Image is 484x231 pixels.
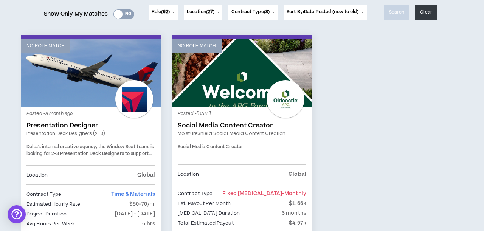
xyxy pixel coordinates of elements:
[187,9,214,16] span: Location ( )
[231,9,270,16] span: Contract Type ( )
[228,5,278,20] button: Contract Type(3)
[282,190,306,197] span: - monthly
[178,189,213,198] p: Contract Type
[111,191,155,198] span: Time & Materials
[26,42,65,50] p: No Role Match
[384,5,410,20] button: Search
[26,110,155,117] p: Posted - a month ago
[282,209,306,217] p: 3 months
[129,200,155,208] p: $50-70/hr
[44,8,108,20] span: Show Only My Matches
[178,209,240,217] p: [MEDICAL_DATA] Duration
[184,5,222,20] button: Location(27)
[26,190,62,198] p: Contract Type
[289,199,306,208] p: $1.66k
[415,5,437,20] button: Clear
[289,219,306,227] p: $4.97k
[178,122,306,129] a: Social Media Content Creator
[222,190,306,197] span: Fixed [MEDICAL_DATA]
[149,5,178,20] button: Role(62)
[265,9,268,15] span: 3
[178,42,216,50] p: No Role Match
[289,170,306,178] p: Global
[178,219,234,227] p: Total Estimated Payout
[152,9,170,16] span: Role ( )
[284,5,367,20] button: Sort By:Date Posted (new to old)
[26,210,67,218] p: Project Duration
[115,210,155,218] p: [DATE] - [DATE]
[26,122,155,129] a: Presentation Designer
[26,200,81,208] p: Estimated Hourly Rate
[137,171,155,179] p: Global
[287,9,359,15] span: Sort By: Date Posted (new to old)
[208,9,213,15] span: 27
[26,144,154,170] span: Delta's internal creative agency, the Window Seat team, is looking for 2-3 Presentation Deck Desi...
[26,220,75,228] p: Avg Hours Per Week
[21,39,161,107] a: No Role Match
[172,39,312,107] a: No Role Match
[8,205,26,223] div: Open Intercom Messenger
[142,220,155,228] p: 6 hrs
[178,110,306,117] p: Posted - [DATE]
[178,170,199,178] p: Location
[178,144,243,150] span: Social Media Content Creator
[178,199,231,208] p: Est. Payout Per Month
[26,130,155,137] a: Presentation Deck Designers (2-3)
[26,171,48,179] p: Location
[163,9,168,15] span: 62
[178,130,306,137] a: MoistureShield Social Media Content Creation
